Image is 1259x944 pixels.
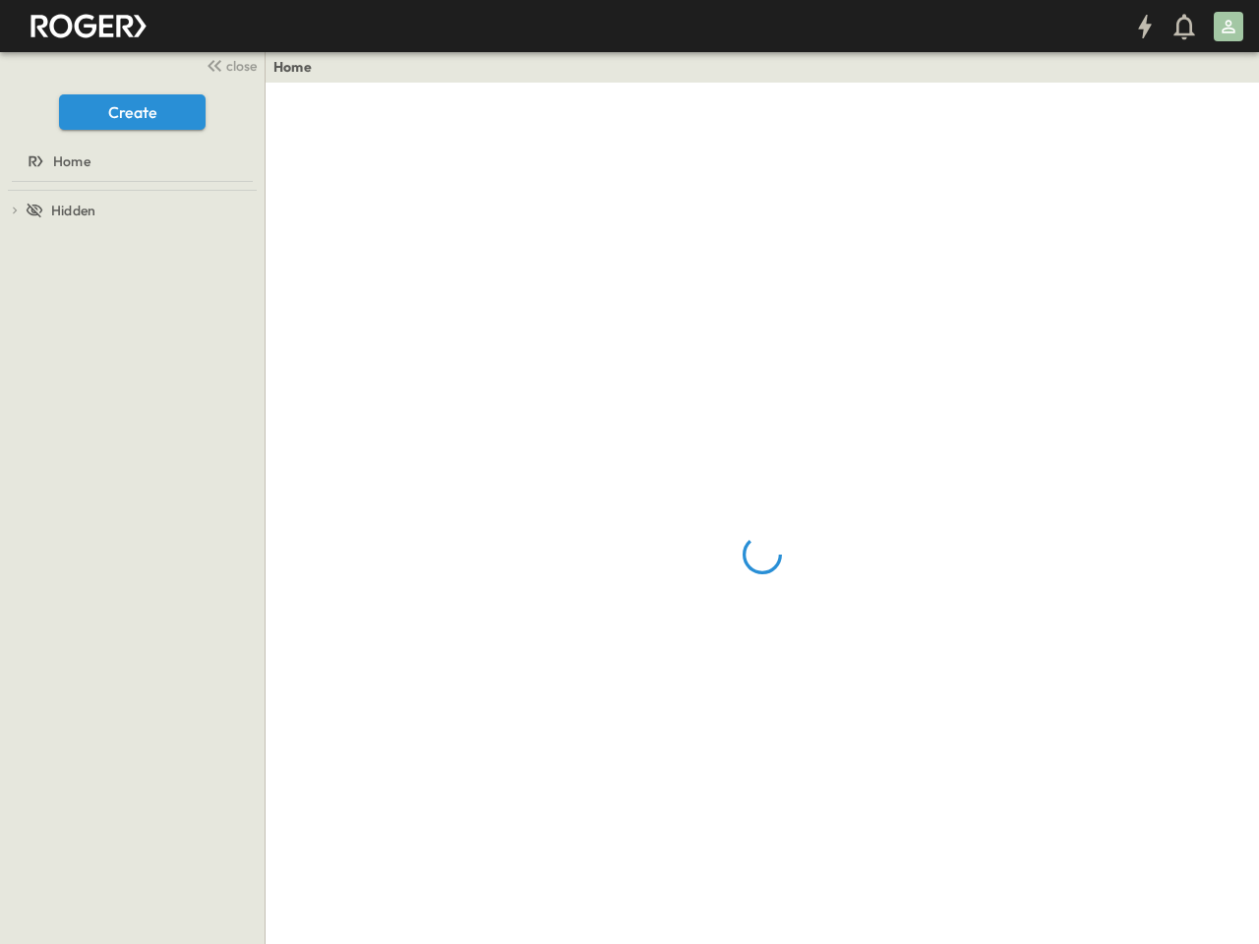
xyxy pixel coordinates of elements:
span: Home [53,151,90,171]
nav: breadcrumbs [273,57,324,77]
button: close [198,51,261,79]
span: close [226,56,257,76]
span: Hidden [51,201,95,220]
button: Create [59,94,206,130]
a: Home [273,57,312,77]
a: Home [4,147,257,175]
